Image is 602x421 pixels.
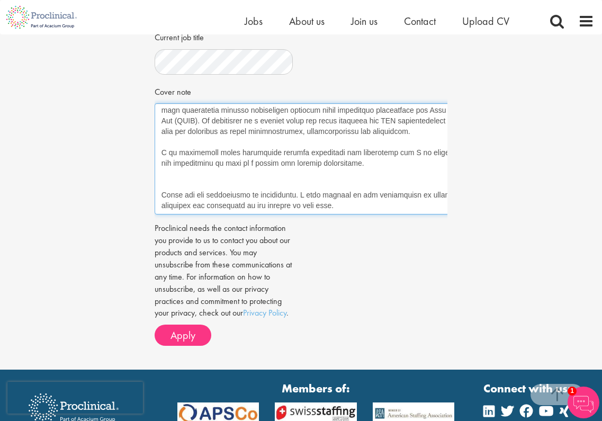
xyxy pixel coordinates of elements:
label: Current job title [155,28,204,44]
a: Privacy Policy [243,307,286,318]
p: Proclinical needs the contact information you provide to us to contact you about our products and... [155,222,293,319]
a: Upload CV [462,14,509,28]
strong: Members of: [177,380,455,397]
a: Jobs [245,14,263,28]
label: Cover note [155,83,191,98]
a: About us [289,14,325,28]
span: 1 [568,387,577,396]
a: Join us [351,14,378,28]
iframe: reCAPTCHA [7,382,143,414]
img: Chatbot [568,387,599,418]
a: Contact [404,14,436,28]
button: Apply [155,325,211,346]
strong: Connect with us: [483,380,573,397]
span: Apply [170,328,195,342]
